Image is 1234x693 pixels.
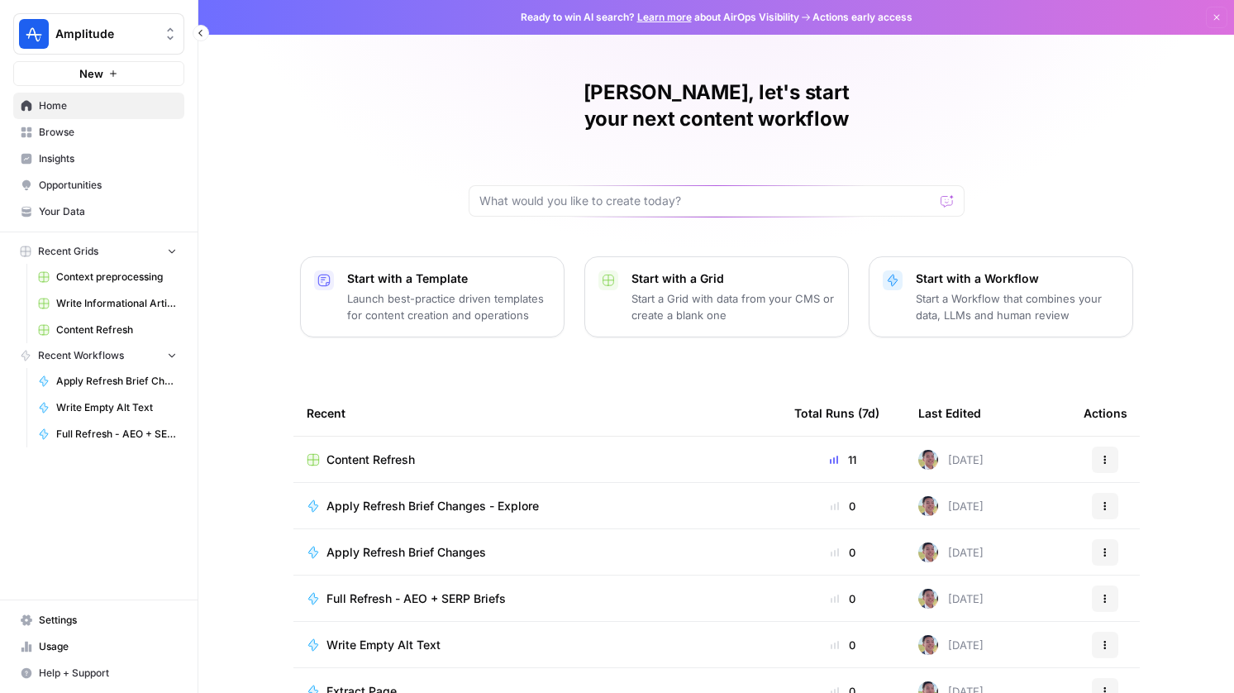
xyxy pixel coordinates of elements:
span: Apply Refresh Brief Changes [326,544,486,561]
a: Content Refresh [31,317,184,343]
span: Home [39,98,177,113]
div: Total Runs (7d) [794,390,879,436]
div: [DATE] [918,542,984,562]
a: Usage [13,633,184,660]
a: Insights [13,146,184,172]
span: Insights [39,151,177,166]
span: Usage [39,639,177,654]
span: Apply Refresh Brief Changes [56,374,177,389]
span: Full Refresh - AEO + SERP Briefs [326,590,506,607]
span: Settings [39,613,177,628]
a: Write Empty Alt Text [307,637,768,653]
span: Opportunities [39,178,177,193]
span: Recent Grids [38,244,98,259]
span: Actions early access [812,10,912,25]
a: Context preprocessing [31,264,184,290]
button: Recent Workflows [13,343,184,368]
a: Your Data [13,198,184,225]
p: Start a Grid with data from your CMS or create a blank one [631,290,835,323]
span: Amplitude [55,26,155,42]
img: 99f2gcj60tl1tjps57nny4cf0tt1 [918,542,938,562]
div: Last Edited [918,390,981,436]
a: Write Informational Article [31,290,184,317]
button: Start with a WorkflowStart a Workflow that combines your data, LLMs and human review [869,256,1133,337]
button: Help + Support [13,660,184,686]
span: Recent Workflows [38,348,124,363]
p: Start with a Template [347,270,550,287]
span: Context preprocessing [56,270,177,284]
a: Write Empty Alt Text [31,394,184,421]
div: [DATE] [918,450,984,470]
a: Apply Refresh Brief Changes [31,368,184,394]
p: Start a Workflow that combines your data, LLMs and human review [916,290,1119,323]
a: Learn more [637,11,692,23]
button: Start with a GridStart a Grid with data from your CMS or create a blank one [584,256,849,337]
span: Content Refresh [56,323,177,337]
p: Start with a Workflow [916,270,1119,287]
h1: [PERSON_NAME], let's start your next content workflow [469,79,965,132]
button: New [13,61,184,86]
div: 0 [794,590,892,607]
span: Your Data [39,204,177,219]
button: Recent Grids [13,239,184,264]
a: Browse [13,119,184,146]
img: 99f2gcj60tl1tjps57nny4cf0tt1 [918,496,938,516]
p: Launch best-practice driven templates for content creation and operations [347,290,550,323]
button: Start with a TemplateLaunch best-practice driven templates for content creation and operations [300,256,565,337]
div: [DATE] [918,496,984,516]
a: Content Refresh [307,452,768,468]
div: Recent [307,390,768,436]
span: Browse [39,125,177,140]
a: Apply Refresh Brief Changes [307,544,768,561]
div: [DATE] [918,635,984,655]
span: Content Refresh [326,452,415,468]
div: 0 [794,498,892,514]
a: Full Refresh - AEO + SERP Briefs [307,590,768,607]
a: Full Refresh - AEO + SERP Briefs - EXPLORE [31,421,184,447]
a: Settings [13,607,184,633]
span: Full Refresh - AEO + SERP Briefs - EXPLORE [56,427,177,442]
span: Apply Refresh Brief Changes - Explore [326,498,539,514]
div: Actions [1084,390,1127,436]
a: Home [13,93,184,119]
span: Write Empty Alt Text [326,637,441,653]
div: 11 [794,452,892,468]
span: Write Informational Article [56,296,177,311]
button: Workspace: Amplitude [13,13,184,55]
a: Opportunities [13,172,184,198]
div: 0 [794,637,892,653]
img: 99f2gcj60tl1tjps57nny4cf0tt1 [918,589,938,609]
span: Help + Support [39,666,177,681]
div: 0 [794,544,892,561]
p: Start with a Grid [631,270,835,287]
span: New [79,65,103,82]
a: Apply Refresh Brief Changes - Explore [307,498,768,514]
span: Write Empty Alt Text [56,400,177,415]
img: Amplitude Logo [19,19,49,49]
img: 99f2gcj60tl1tjps57nny4cf0tt1 [918,450,938,470]
div: [DATE] [918,589,984,609]
input: What would you like to create today? [479,193,934,209]
span: Ready to win AI search? about AirOps Visibility [521,10,799,25]
img: 99f2gcj60tl1tjps57nny4cf0tt1 [918,635,938,655]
